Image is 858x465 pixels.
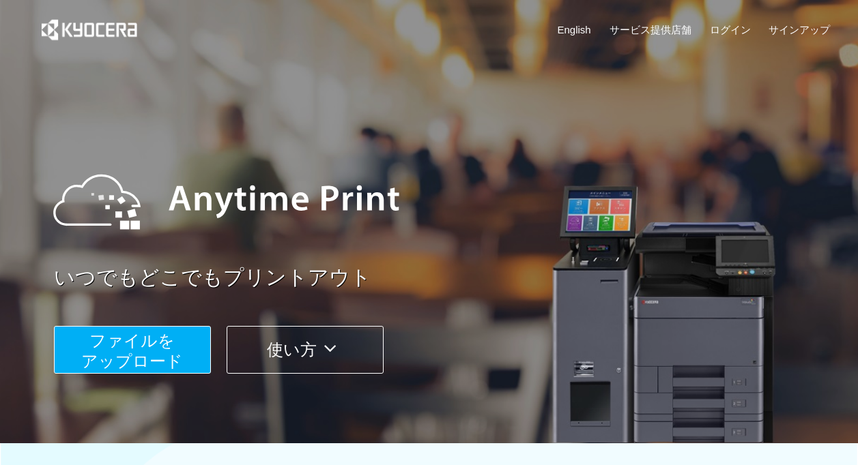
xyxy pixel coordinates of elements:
a: サインアップ [769,22,830,37]
a: ログイン [710,22,751,37]
button: ファイルを​​アップロード [54,326,211,374]
button: 使い方 [227,326,384,374]
a: サービス提供店舗 [610,22,691,37]
span: ファイルを ​​アップロード [81,331,183,370]
a: English [558,22,591,37]
a: いつでもどこでもプリントアウト [54,263,839,292]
